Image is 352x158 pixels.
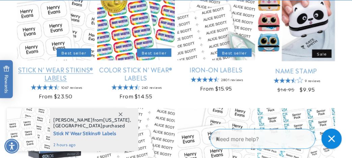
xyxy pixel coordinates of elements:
a: Iron-On Labels [178,66,255,73]
a: Color Stick N' Wear® Labels [97,66,175,82]
div: Accessibility Menu [4,139,19,154]
span: [US_STATE] [103,117,130,123]
iframe: Sign Up via Text for Offers [5,104,85,124]
span: 2 hours ago [53,142,131,148]
span: Rewards [3,65,10,93]
a: Name Stamp [258,67,335,74]
a: Stick N' Wear Stikins® Labels [17,66,94,82]
span: from , purchased [53,117,131,129]
span: Stick N' Wear Stikins® Labels [53,129,131,137]
span: [GEOGRAPHIC_DATA] [53,123,103,129]
iframe: Gorgias Floating Chat [210,126,345,151]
